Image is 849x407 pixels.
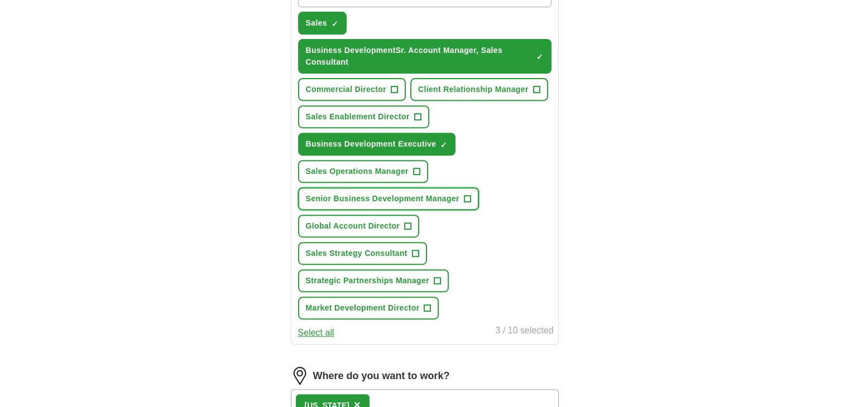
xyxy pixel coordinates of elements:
[306,84,386,95] span: Commercial Director
[298,39,551,74] button: Business DevelopmentSr. Account Manager, Sales Consultant✓
[298,160,428,183] button: Sales Operations Manager
[418,84,529,95] span: Client Relationship Manager
[306,138,437,150] span: Business Development Executive
[306,17,327,29] span: Sales
[298,78,406,101] button: Commercial Director
[332,20,338,28] span: ✓
[306,193,459,205] span: Senior Business Development Manager
[298,297,439,319] button: Market Development Director
[306,166,409,177] span: Sales Operations Manager
[306,248,407,259] span: Sales Strategy Consultant
[291,367,309,385] img: location.png
[298,215,420,238] button: Global Account Director
[306,45,532,68] span: Business DevelopmentSr. Account Manager, Sales Consultant
[298,269,449,292] button: Strategic Partnerships Manager
[298,105,429,128] button: Sales Enablement Director
[440,140,447,149] span: ✓
[306,275,429,287] span: Strategic Partnerships Manager
[306,220,400,232] span: Global Account Director
[536,52,543,61] span: ✓
[298,326,334,340] button: Select all
[298,242,427,265] button: Sales Strategy Consultant
[298,187,479,210] button: Senior Business Development Manager
[306,302,420,314] span: Market Development Director
[298,12,347,35] button: Sales✓
[313,369,450,384] label: Where do you want to work?
[495,324,553,340] div: 3 / 10 selected
[410,78,548,101] button: Client Relationship Manager
[306,111,410,123] span: Sales Enablement Director
[298,133,456,156] button: Business Development Executive✓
